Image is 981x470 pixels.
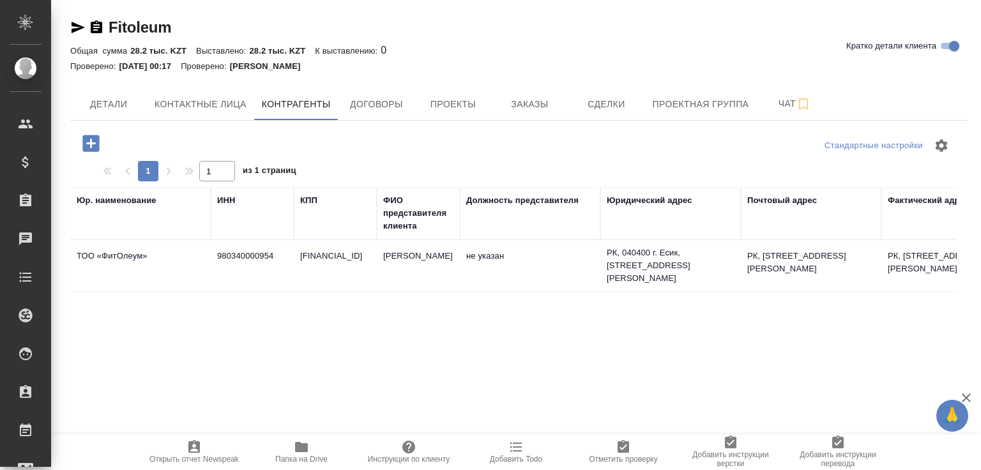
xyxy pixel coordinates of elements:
[941,402,963,429] span: 🙏
[570,434,677,470] button: Отметить проверку
[462,434,570,470] button: Добавить Todo
[78,96,139,112] span: Детали
[70,46,130,56] p: Общая сумма
[70,43,967,58] div: 0
[784,434,892,470] button: Добавить инструкции перевода
[368,455,450,464] span: Инструкции по клиенту
[685,450,777,468] span: Добавить инструкции верстки
[155,96,247,112] span: Контактные лица
[936,400,968,432] button: 🙏
[926,130,957,161] span: Настроить таблицу
[607,194,692,207] div: Юридический адрес
[70,61,119,71] p: Проверено:
[89,20,104,35] button: Скопировать ссылку
[846,40,936,52] span: Кратко детали клиента
[149,455,239,464] span: Открыть отчет Newspeak
[796,96,811,112] svg: Подписаться
[130,46,196,56] p: 28.2 тыс. KZT
[300,194,317,207] div: КПП
[589,455,657,464] span: Отметить проверку
[109,19,171,36] a: Fitoleum
[792,450,884,468] span: Добавить инструкции перевода
[181,61,230,71] p: Проверено:
[262,96,331,112] span: Контрагенты
[741,243,881,288] td: РК, [STREET_ADDRESS][PERSON_NAME]
[346,96,407,112] span: Договоры
[315,46,381,56] p: К выставлению:
[652,96,749,112] span: Проектная группа
[377,243,460,288] td: [PERSON_NAME]
[73,130,109,156] button: Добавить контрагента
[466,194,579,207] div: Должность представителя
[888,194,969,207] div: Фактический адрес
[70,20,86,35] button: Скопировать ссылку для ЯМессенджера
[747,194,817,207] div: Почтовый адрес
[119,61,181,71] p: [DATE] 00:17
[249,46,315,56] p: 28.2 тыс. KZT
[196,46,249,56] p: Выставлено:
[230,61,310,71] p: [PERSON_NAME]
[217,194,236,207] div: ИНН
[248,434,355,470] button: Папка на Drive
[422,96,483,112] span: Проекты
[243,163,296,181] span: из 1 страниц
[141,434,248,470] button: Открыть отчет Newspeak
[600,240,741,291] td: РК, 040400 г. Есик, [STREET_ADDRESS][PERSON_NAME]
[764,96,825,112] span: Чат
[77,194,156,207] div: Юр. наименование
[575,96,637,112] span: Сделки
[677,434,784,470] button: Добавить инструкции верстки
[490,455,542,464] span: Добавить Todo
[383,194,453,232] div: ФИО представителя клиента
[294,243,377,288] td: [FINANCIAL_ID]
[821,136,926,156] div: split button
[460,243,600,288] td: не указан
[70,243,211,288] td: ТОО «ФитОлеум»
[355,434,462,470] button: Инструкции по клиенту
[499,96,560,112] span: Заказы
[211,243,294,288] td: 980340000954
[275,455,328,464] span: Папка на Drive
